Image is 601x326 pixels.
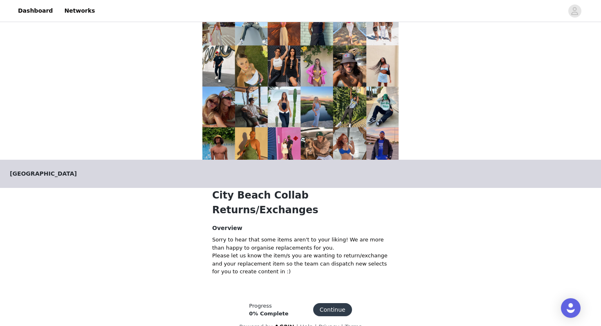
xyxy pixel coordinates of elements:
span: [GEOGRAPHIC_DATA] [10,170,77,178]
div: avatar [571,4,579,18]
div: 0% Complete [249,310,288,318]
a: Dashboard [13,2,58,20]
div: Progress [249,302,288,310]
a: Networks [59,2,100,20]
p: Sorry to hear that some items aren't to your liking! We are more than happy to organise replaceme... [212,236,389,252]
button: Continue [313,303,352,316]
h1: City Beach Collab Returns/Exchanges [212,188,389,217]
div: Open Intercom Messenger [561,298,581,318]
h4: Overview [212,224,389,232]
img: campaign image [202,13,399,160]
p: Please let us know the item/s you are wanting to return/exchange and your replacement item so the... [212,252,389,276]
